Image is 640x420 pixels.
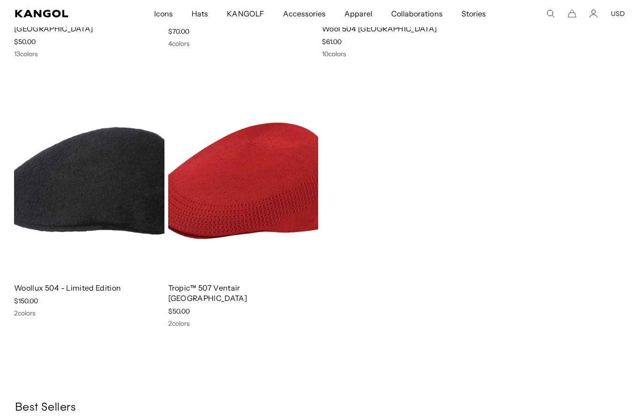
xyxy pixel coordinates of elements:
span: $150.00 [14,297,38,305]
div: 13 colors [14,50,164,58]
button: Cart [568,9,576,18]
a: Account [589,9,598,18]
span: $70.00 [168,27,189,36]
a: Woollux 504 - Limited Edition [14,283,121,292]
img: Tropic™ 507 Ventair USA [168,86,319,275]
div: 4 colors [168,39,319,48]
a: Wool 504 [GEOGRAPHIC_DATA] [322,24,437,33]
div: 2 colors [168,319,319,328]
span: $50.00 [168,307,190,315]
summary: Search here [546,9,555,18]
img: Woollux 504 - Limited Edition [14,86,164,275]
div: 10 colors [322,50,626,58]
div: 2 colors [14,309,164,317]
span: $50.00 [14,37,36,46]
button: USD [611,9,625,18]
span: $61.00 [322,37,342,46]
h3: Best Sellers [15,401,625,415]
a: Kangol [15,10,102,17]
a: Tropic™ 507 Ventair [GEOGRAPHIC_DATA] [168,283,247,303]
